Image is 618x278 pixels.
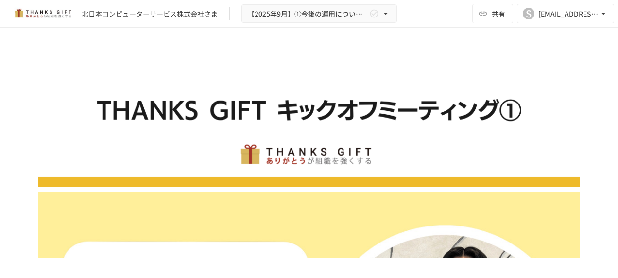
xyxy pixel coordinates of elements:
img: G0WxmcJ0THrQxNO0XY7PBNzv3AFOxoYAtgSyvpL7cek [38,52,580,187]
img: mMP1OxWUAhQbsRWCurg7vIHe5HqDpP7qZo7fRoNLXQh [12,6,74,21]
button: 【2025年9月】①今後の運用についてのご案内/THANKS GIFTキックオフMTG [241,4,397,23]
button: 共有 [472,4,513,23]
span: 【2025年9月】①今後の運用についてのご案内/THANKS GIFTキックオフMTG [248,8,367,20]
div: S [523,8,534,19]
span: 共有 [492,8,505,19]
div: 北日本コンピューターサービス株式会社さま [82,9,218,19]
button: S[EMAIL_ADDRESS][DOMAIN_NAME] [517,4,614,23]
div: [EMAIL_ADDRESS][DOMAIN_NAME] [538,8,599,20]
